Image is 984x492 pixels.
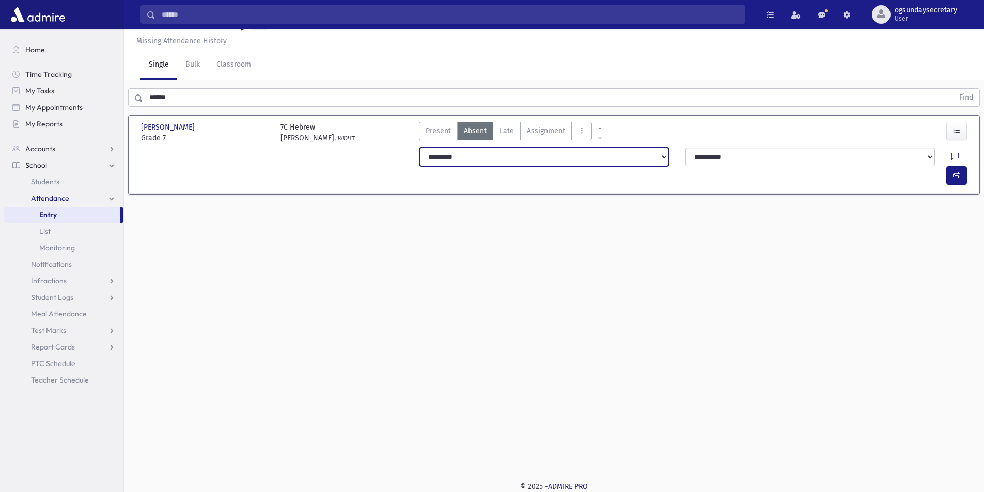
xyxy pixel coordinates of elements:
[136,37,227,45] u: Missing Attendance History
[419,122,592,144] div: AttTypes
[4,289,123,306] a: Student Logs
[25,103,83,112] span: My Appointments
[31,309,87,319] span: Meal Attendance
[499,125,514,136] span: Late
[141,122,197,133] span: [PERSON_NAME]
[4,116,123,132] a: My Reports
[464,125,487,136] span: Absent
[4,157,123,173] a: School
[177,51,208,80] a: Bulk
[39,210,57,219] span: Entry
[4,207,120,223] a: Entry
[25,144,55,153] span: Accounts
[140,51,177,80] a: Single
[31,342,75,352] span: Report Cards
[141,133,270,144] span: Grade 7
[953,89,979,106] button: Find
[31,326,66,335] span: Test Marks
[4,190,123,207] a: Attendance
[4,273,123,289] a: Infractions
[4,173,123,190] a: Students
[31,194,69,203] span: Attendance
[4,140,123,157] a: Accounts
[132,37,227,45] a: Missing Attendance History
[140,481,967,492] div: © 2025 -
[31,293,73,302] span: Student Logs
[8,4,68,25] img: AdmirePro
[31,359,75,368] span: PTC Schedule
[39,227,51,236] span: List
[155,5,745,24] input: Search
[4,256,123,273] a: Notifications
[4,240,123,256] a: Monitoring
[280,122,355,144] div: 7C Hebrew [PERSON_NAME]. דויטש
[31,276,67,285] span: Infractions
[4,372,123,388] a: Teacher Schedule
[4,322,123,339] a: Test Marks
[31,177,59,186] span: Students
[4,41,123,58] a: Home
[4,339,123,355] a: Report Cards
[4,66,123,83] a: Time Tracking
[208,51,259,80] a: Classroom
[25,45,45,54] span: Home
[895,6,957,14] span: ogsundaysecretary
[4,223,123,240] a: List
[527,125,565,136] span: Assignment
[4,99,123,116] a: My Appointments
[31,260,72,269] span: Notifications
[4,355,123,372] a: PTC Schedule
[31,375,89,385] span: Teacher Schedule
[25,161,47,170] span: School
[39,243,75,252] span: Monitoring
[4,83,123,99] a: My Tasks
[895,14,957,23] span: User
[426,125,451,136] span: Present
[25,86,54,96] span: My Tasks
[25,119,63,129] span: My Reports
[25,70,72,79] span: Time Tracking
[4,306,123,322] a: Meal Attendance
